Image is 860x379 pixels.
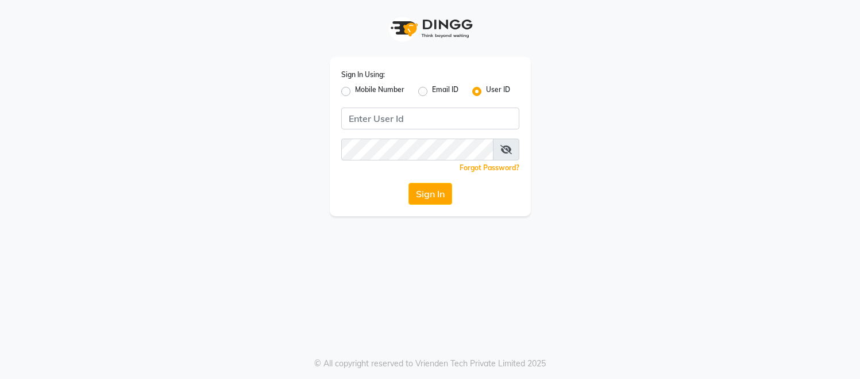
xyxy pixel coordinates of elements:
[486,85,510,98] label: User ID
[432,85,458,98] label: Email ID
[355,85,404,98] label: Mobile Number
[341,70,385,80] label: Sign In Using:
[341,139,493,160] input: Username
[341,108,519,129] input: Username
[384,12,476,45] img: logo1.svg
[408,183,452,205] button: Sign In
[460,163,519,172] a: Forgot Password?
